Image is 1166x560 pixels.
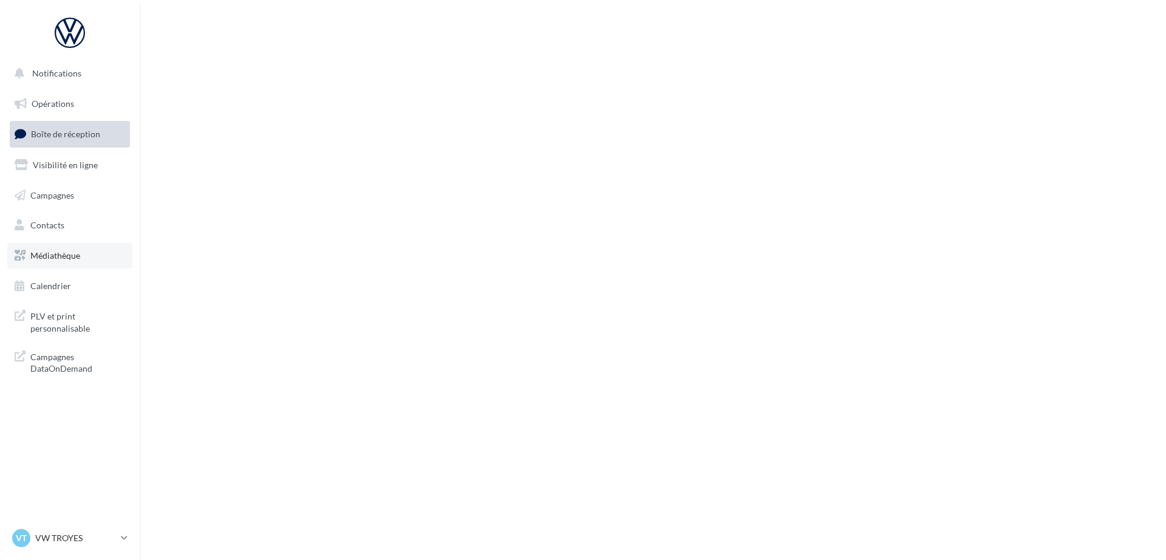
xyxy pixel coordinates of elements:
a: VT VW TROYES [10,527,130,550]
span: VT [16,532,27,544]
a: Boîte de réception [7,121,132,147]
span: Médiathèque [30,250,80,261]
span: Calendrier [30,281,71,291]
span: Contacts [30,220,64,230]
a: Contacts [7,213,132,238]
a: Opérations [7,91,132,117]
span: Visibilité en ligne [33,160,98,170]
a: PLV et print personnalisable [7,303,132,339]
a: Visibilité en ligne [7,152,132,178]
span: Notifications [32,68,81,78]
a: Calendrier [7,273,132,299]
span: PLV et print personnalisable [30,308,125,334]
span: Campagnes DataOnDemand [30,349,125,375]
a: Médiathèque [7,243,132,268]
span: Campagnes [30,190,74,200]
button: Notifications [7,61,128,86]
span: Opérations [32,98,74,109]
span: Boîte de réception [31,129,100,139]
p: VW TROYES [35,532,116,544]
a: Campagnes [7,183,132,208]
a: Campagnes DataOnDemand [7,344,132,380]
